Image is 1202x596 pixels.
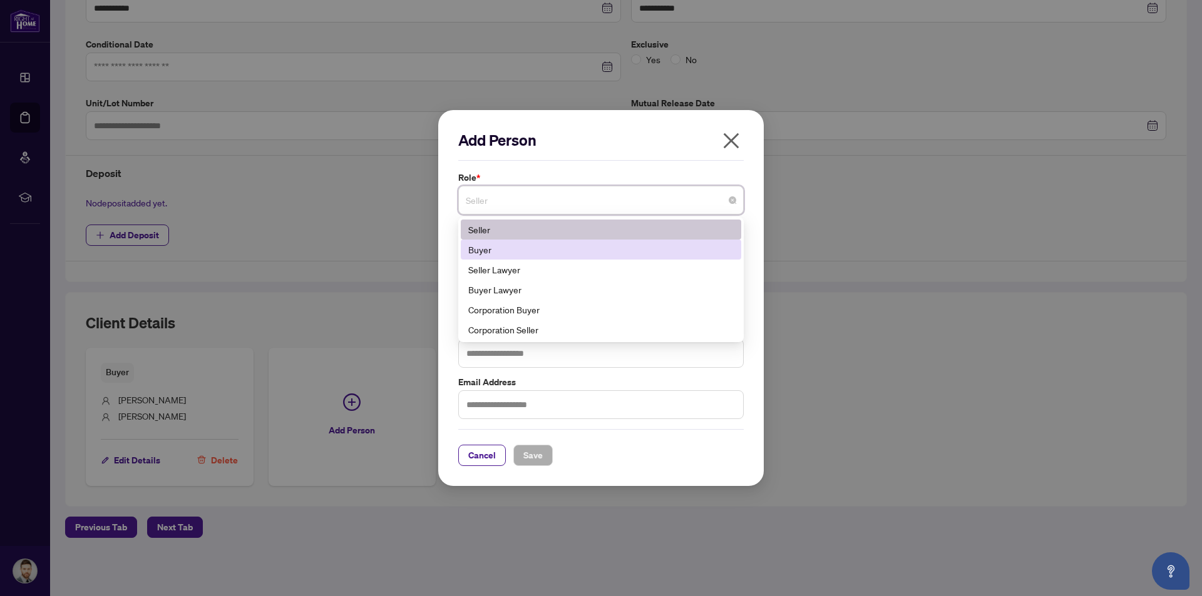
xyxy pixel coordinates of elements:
h2: Add Person [458,130,744,150]
div: Seller [468,223,734,236]
div: Seller Lawyer [461,260,741,280]
div: Seller Lawyer [468,263,734,276]
div: Buyer Lawyer [468,283,734,296]
label: Role [458,171,744,184]
span: close-circle [729,196,736,204]
label: Email Address [458,375,744,389]
div: Buyer Lawyer [461,280,741,300]
div: Seller [461,220,741,240]
span: Cancel [468,445,496,465]
span: Seller [466,188,736,212]
div: Corporation Seller [468,323,734,336]
button: Cancel [458,445,506,466]
div: Buyer [461,240,741,260]
button: Open asap [1152,552,1189,590]
div: Corporation Buyer [468,303,734,316]
button: Save [513,445,553,466]
div: Buyer [468,243,734,256]
div: Corporation Seller [461,320,741,340]
div: Corporation Buyer [461,300,741,320]
span: close [721,131,741,151]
